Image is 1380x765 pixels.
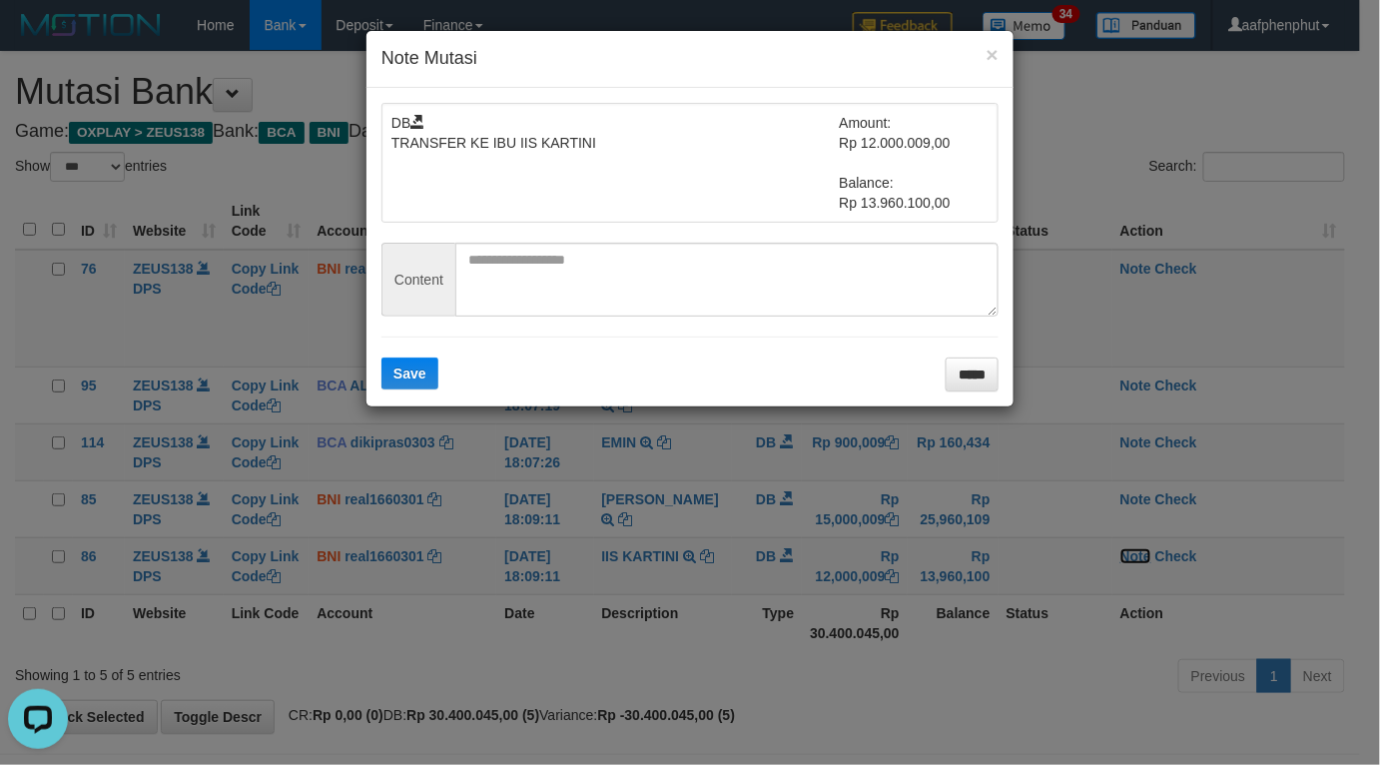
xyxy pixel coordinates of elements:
[391,113,840,213] td: DB TRANSFER KE IBU IIS KARTINI
[8,8,68,68] button: Open LiveChat chat widget
[840,113,990,213] td: Amount: Rp 12.000.009,00 Balance: Rp 13.960.100,00
[381,46,999,72] h4: Note Mutasi
[987,44,999,65] button: ×
[381,243,455,317] span: Content
[381,358,438,389] button: Save
[393,366,426,382] span: Save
